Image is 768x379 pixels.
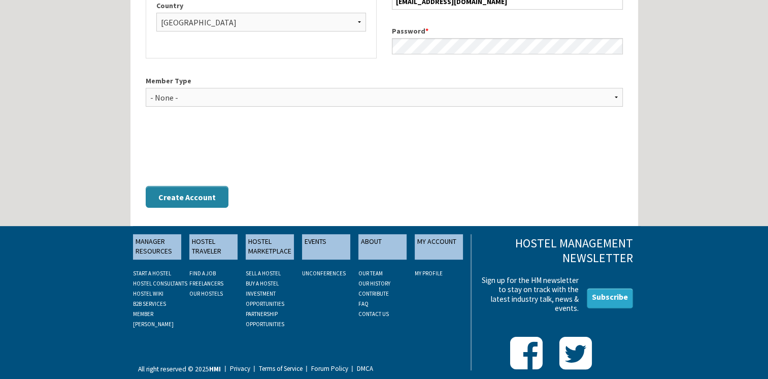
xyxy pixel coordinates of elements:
label: Member Type [146,76,623,86]
p: Sign up for the HM newsletter to stay on track with the latest industry talk, news & events. [479,276,579,313]
a: UNCONFERENCES [302,270,346,277]
a: ABOUT [358,234,407,260]
a: HOSTEL MARKETPLACE [246,234,294,260]
a: FIND A JOB [189,270,216,277]
a: SELL A HOSTEL [246,270,281,277]
a: BUY A HOSTEL [246,280,279,287]
p: All right reserved © 2025 [138,364,221,375]
a: My Profile [415,270,443,277]
a: PARTNERSHIP OPPORTUNITIES [246,310,284,328]
a: DMCA [350,366,373,371]
a: OUR HISTORY [358,280,390,287]
button: Create Account [146,186,228,208]
a: B2B SERVICES [133,300,166,307]
a: CONTACT US [358,310,389,318]
a: MY ACCOUNT [415,234,463,260]
a: Privacy [223,366,250,371]
a: EVENTS [302,234,350,260]
a: Subscribe [587,288,633,308]
strong: HMI [209,365,221,373]
a: HOSTEL TRAVELER [189,234,238,260]
a: MEMBER [PERSON_NAME] [133,310,174,328]
label: Password [392,26,623,37]
a: INVESTMENT OPPORTUNITIES [246,290,284,307]
a: MANAGER RESOURCES [133,234,181,260]
a: FREELANCERS [189,280,223,287]
span: This field is required. [425,26,428,36]
a: OUR HOSTELS [189,290,223,297]
a: START A HOSTEL [133,270,171,277]
h3: Hostel Management Newsletter [479,236,632,266]
label: Country [156,1,366,11]
a: CONTRIBUTE [358,290,389,297]
a: OUR TEAM [358,270,383,277]
a: Terms of Service [252,366,303,371]
a: Forum Policy [304,366,348,371]
iframe: reCAPTCHA [146,131,300,170]
a: FAQ [358,300,369,307]
a: HOSTEL WIKI [133,290,163,297]
a: HOSTEL CONSULTANTS [133,280,187,287]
